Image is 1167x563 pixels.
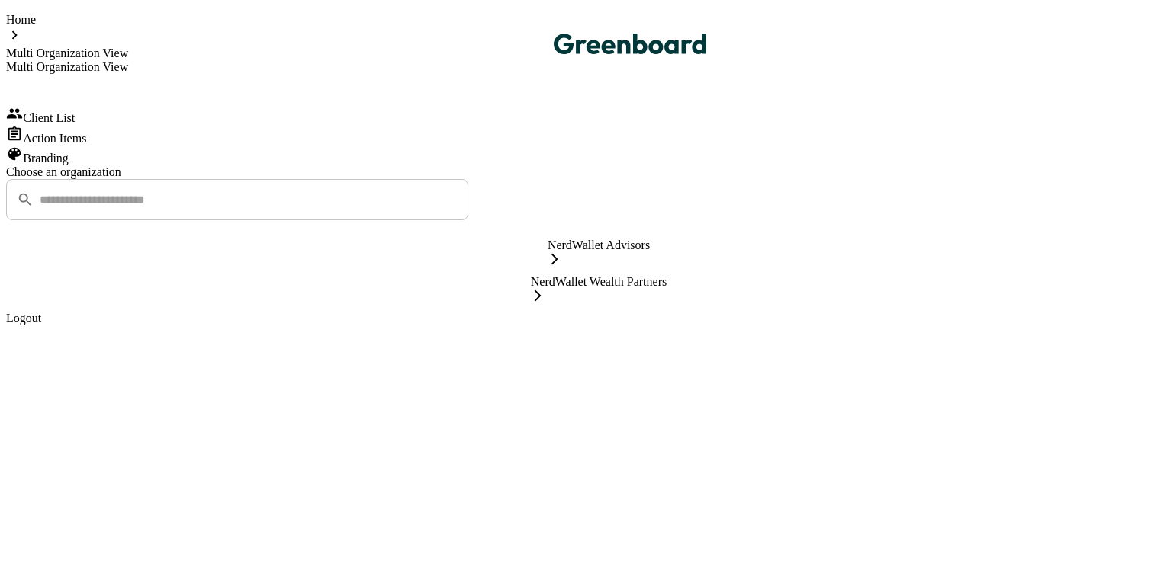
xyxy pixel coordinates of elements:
[6,46,128,60] div: Multi Organization View
[6,60,128,74] div: Multi Organization View
[554,34,706,54] img: Nerdwallet Compliance
[6,126,1161,146] div: Action Items
[6,146,1161,165] div: Branding
[1118,513,1159,554] iframe: Open customer support
[6,165,1161,179] div: Choose an organization
[6,179,468,220] div: consultant-dashboard__filter-organizations-search-bar
[6,105,1161,125] div: Client List
[6,13,128,27] div: Home
[6,312,1161,325] div: Logout
[531,275,667,289] div: NerdWallet Wealth Partners
[548,238,650,252] div: NerdWallet Advisors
